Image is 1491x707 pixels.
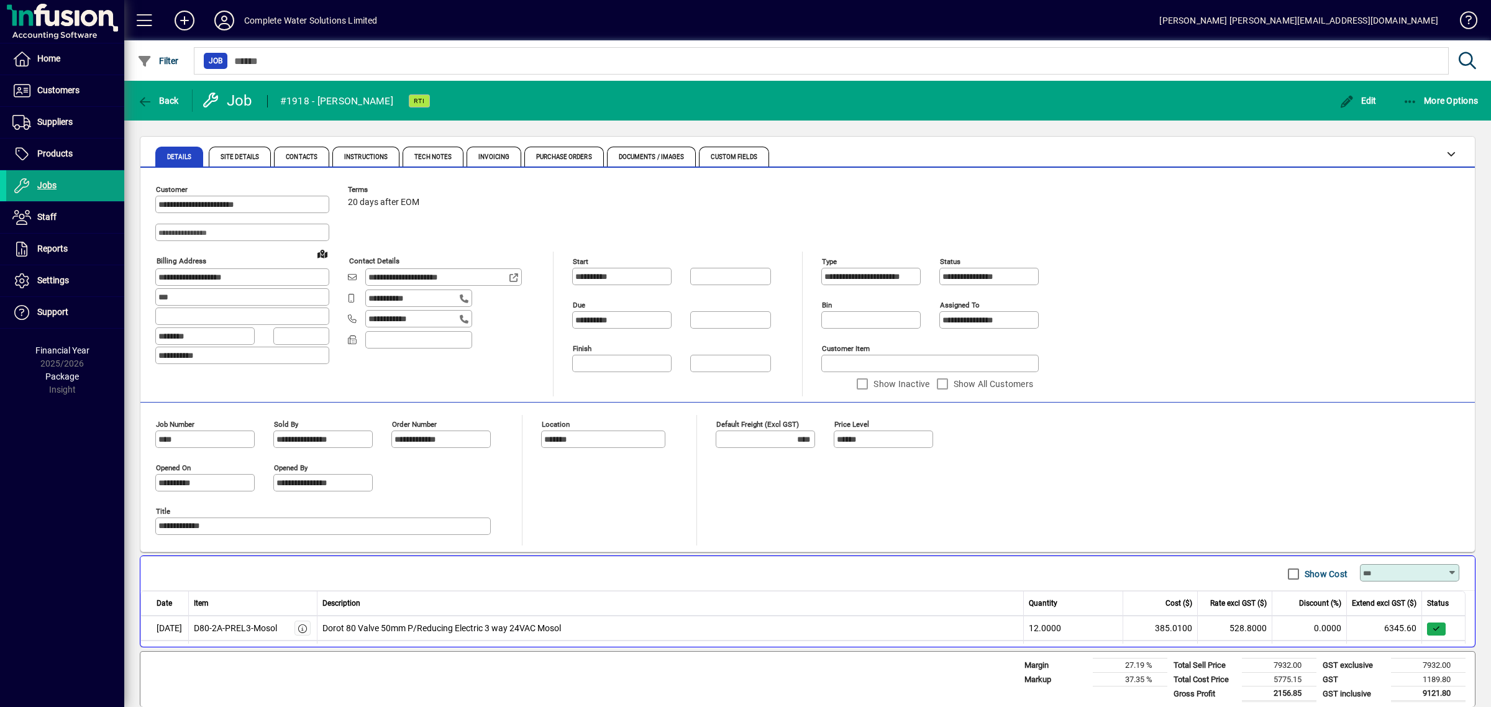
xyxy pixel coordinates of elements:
[274,420,298,429] mat-label: Sold by
[317,616,1024,641] td: Dorot 80 Valve 50mm P/Reducing Electric 3 way 24VAC Mosol
[1347,641,1422,665] td: 1586.40
[6,107,124,138] a: Suppliers
[1198,641,1272,665] td: 528.8000
[542,420,570,429] mat-label: Location
[348,198,419,208] span: 20 days after EOM
[280,91,393,111] div: #1918 - [PERSON_NAME]
[312,244,332,263] a: View on map
[37,244,68,253] span: Reports
[1316,672,1391,686] td: GST
[573,301,585,309] mat-label: Due
[6,75,124,106] a: Customers
[137,96,179,106] span: Back
[317,641,1024,665] td: Dorot 80 Valve 50mm P/Reducing Electric 3 way 24VAC Mosol
[244,11,378,30] div: Complete Water Solutions Limited
[322,598,360,609] span: Description
[1391,686,1466,701] td: 9121.80
[1299,598,1341,609] span: Discount (%)
[1123,616,1198,641] td: 385.0100
[1123,641,1198,665] td: 385.0100
[156,420,194,429] mat-label: Job number
[274,463,308,472] mat-label: Opened by
[37,307,68,317] span: Support
[573,257,588,266] mat-label: Start
[348,186,422,194] span: Terms
[140,641,189,665] td: [DATE]
[1316,659,1391,673] td: GST exclusive
[37,53,60,63] span: Home
[6,265,124,296] a: Settings
[37,117,73,127] span: Suppliers
[140,616,189,641] td: [DATE]
[6,202,124,233] a: Staff
[1018,659,1093,673] td: Margin
[202,91,255,111] div: Job
[6,43,124,75] a: Home
[716,420,799,429] mat-label: Default Freight (excl GST)
[156,463,191,472] mat-label: Opened On
[1427,598,1449,609] span: Status
[165,9,204,32] button: Add
[619,154,685,160] span: Documents / Images
[822,344,870,353] mat-label: Customer Item
[1391,659,1466,673] td: 7932.00
[392,420,437,429] mat-label: Order number
[822,301,832,309] mat-label: Bin
[1391,672,1466,686] td: 1189.80
[194,622,277,635] div: D80-2A-PREL3-Mosol
[711,154,757,160] span: Custom Fields
[1400,89,1482,112] button: More Options
[1167,686,1242,701] td: Gross Profit
[1024,616,1123,641] td: 12.0000
[940,301,980,309] mat-label: Assigned to
[134,89,182,112] button: Back
[1272,616,1347,641] td: 0.0000
[1339,96,1377,106] span: Edit
[209,55,222,67] span: Job
[1029,598,1057,609] span: Quantity
[1024,641,1123,665] td: 3.0000
[834,420,869,429] mat-label: Price Level
[414,154,452,160] span: Tech Notes
[37,148,73,158] span: Products
[1018,672,1093,686] td: Markup
[1167,659,1242,673] td: Total Sell Price
[124,89,193,112] app-page-header-button: Back
[573,344,591,353] mat-label: Finish
[156,507,170,516] mat-label: Title
[221,154,259,160] span: Site Details
[286,154,317,160] span: Contacts
[1403,96,1479,106] span: More Options
[1451,2,1475,43] a: Knowledge Base
[1167,672,1242,686] td: Total Cost Price
[37,85,80,95] span: Customers
[6,297,124,328] a: Support
[1242,659,1316,673] td: 7932.00
[1272,641,1347,665] td: 0.0000
[1302,568,1347,580] label: Show Cost
[1093,672,1167,686] td: 37.35 %
[204,9,244,32] button: Profile
[37,212,57,222] span: Staff
[822,257,837,266] mat-label: Type
[6,234,124,265] a: Reports
[194,598,209,609] span: Item
[1242,672,1316,686] td: 5775.15
[45,372,79,381] span: Package
[1093,659,1167,673] td: 27.19 %
[414,97,425,105] span: RTI
[1242,686,1316,701] td: 2156.85
[137,56,179,66] span: Filter
[1210,598,1267,609] span: Rate excl GST ($)
[167,154,191,160] span: Details
[35,345,89,355] span: Financial Year
[1336,89,1380,112] button: Edit
[37,180,57,190] span: Jobs
[1352,598,1416,609] span: Extend excl GST ($)
[344,154,388,160] span: Instructions
[1316,686,1391,701] td: GST inclusive
[157,598,172,609] span: Date
[940,257,960,266] mat-label: Status
[1347,616,1422,641] td: 6345.60
[6,139,124,170] a: Products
